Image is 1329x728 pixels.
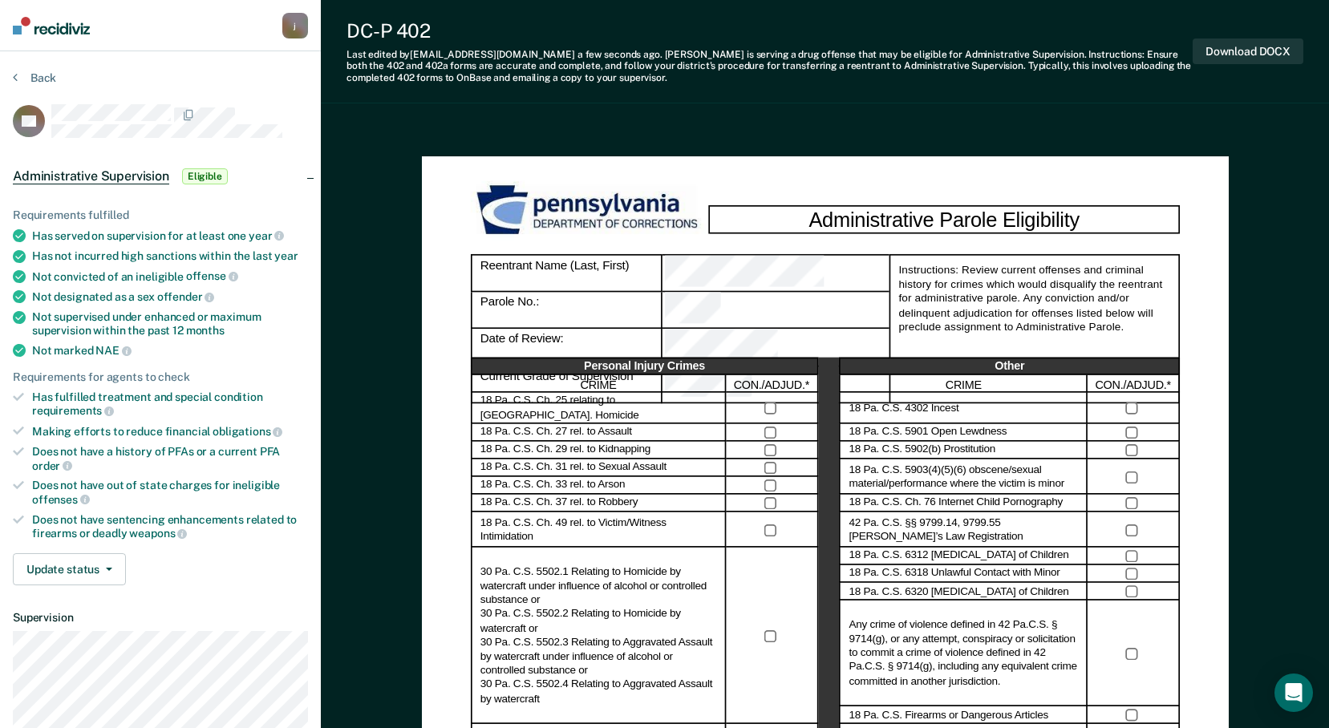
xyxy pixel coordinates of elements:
[849,463,1078,491] label: 18 Pa. C.S. 5903(4)(5)(6) obscene/sexual material/performance where the victim is minor
[1088,375,1180,393] div: CON./ADJUD.*
[662,330,889,366] div: Date of Review:
[480,394,717,423] label: 18 Pa. C.S. Ch. 25 relating to [GEOGRAPHIC_DATA]. Homicide
[129,527,187,540] span: weapons
[249,229,284,242] span: year
[480,443,650,458] label: 18 Pa. C.S. Ch. 29 rel. to Kidnapping
[889,255,1179,403] div: Instructions: Review current offenses and criminal history for crimes which would disqualify the ...
[95,344,131,357] span: NAE
[471,375,726,393] div: CRIME
[1193,38,1303,65] button: Download DOCX
[662,255,889,293] div: Reentrant Name (Last, First)
[849,584,1068,599] label: 18 Pa. C.S. 6320 [MEDICAL_DATA] of Children
[32,404,114,417] span: requirements
[186,324,225,337] span: months
[32,310,308,338] div: Not supervised under enhanced or maximum supervision within the past 12
[13,611,308,625] dt: Supervision
[32,343,308,358] div: Not marked
[726,375,818,393] div: CON./ADJUD.*
[32,445,308,472] div: Does not have a history of PFAs or a current PFA order
[282,13,308,38] button: j
[849,402,958,416] label: 18 Pa. C.S. 4302 Incest
[32,479,308,506] div: Does not have out of state charges for ineligible
[471,180,708,241] img: PDOC Logo
[182,168,228,184] span: Eligible
[32,493,90,506] span: offenses
[274,249,298,262] span: year
[32,249,308,263] div: Has not incurred high sanctions within the last
[13,370,308,384] div: Requirements for agents to check
[849,516,1078,544] label: 42 Pa. C.S. §§ 9799.14, 9799.55 [PERSON_NAME]’s Law Registration
[480,461,667,475] label: 18 Pa. C.S. Ch. 31 rel. to Sexual Assault
[186,269,238,282] span: offense
[32,513,308,540] div: Does not have sentencing enhancements related to firearms or deadly
[471,293,662,330] div: Parole No.:
[213,425,282,438] span: obligations
[471,330,662,366] div: Date of Review:
[32,424,308,439] div: Making efforts to reduce financial
[157,290,215,303] span: offender
[13,208,308,222] div: Requirements fulfilled
[849,549,1068,564] label: 18 Pa. C.S. 6312 [MEDICAL_DATA] of Children
[471,255,662,293] div: Reentrant Name (Last, First)
[346,19,1193,42] div: DC-P 402
[471,358,818,375] div: Personal Injury Crimes
[577,49,660,60] span: a few seconds ago
[13,71,56,85] button: Back
[839,358,1179,375] div: Other
[839,375,1087,393] div: CRIME
[13,553,126,585] button: Update status
[480,426,632,440] label: 18 Pa. C.S. Ch. 27 rel. to Assault
[480,496,638,511] label: 18 Pa. C.S. Ch. 37 rel. to Robbery
[32,269,308,284] div: Not convicted of an ineligible
[13,168,169,184] span: Administrative Supervision
[32,229,308,243] div: Has served on supervision for at least one
[849,708,1047,722] label: 18 Pa. C.S. Firearms or Dangerous Articles
[13,17,90,34] img: Recidiviz
[32,289,308,304] div: Not designated as a sex
[32,390,308,418] div: Has fulfilled treatment and special condition
[480,565,717,706] label: 30 Pa. C.S. 5502.1 Relating to Homicide by watercraft under influence of alcohol or controlled su...
[849,567,1060,581] label: 18 Pa. C.S. 6318 Unlawful Contact with Minor
[1274,673,1313,712] div: Open Intercom Messenger
[849,618,1078,689] label: Any crime of violence defined in 42 Pa.C.S. § 9714(g), or any attempt, conspiracy or solicitation...
[849,496,1062,511] label: 18 Pa. C.S. Ch. 76 Internet Child Pornography
[662,293,889,330] div: Parole No.:
[480,516,717,544] label: 18 Pa. C.S. Ch. 49 rel. to Victim/Witness Intimidation
[708,205,1180,234] div: Administrative Parole Eligibility
[346,49,1193,83] div: Last edited by [EMAIL_ADDRESS][DOMAIN_NAME] . [PERSON_NAME] is serving a drug offense that may be...
[849,426,1007,440] label: 18 Pa. C.S. 5901 Open Lewdness
[480,479,625,493] label: 18 Pa. C.S. Ch. 33 rel. to Arson
[849,443,995,458] label: 18 Pa. C.S. 5902(b) Prostitution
